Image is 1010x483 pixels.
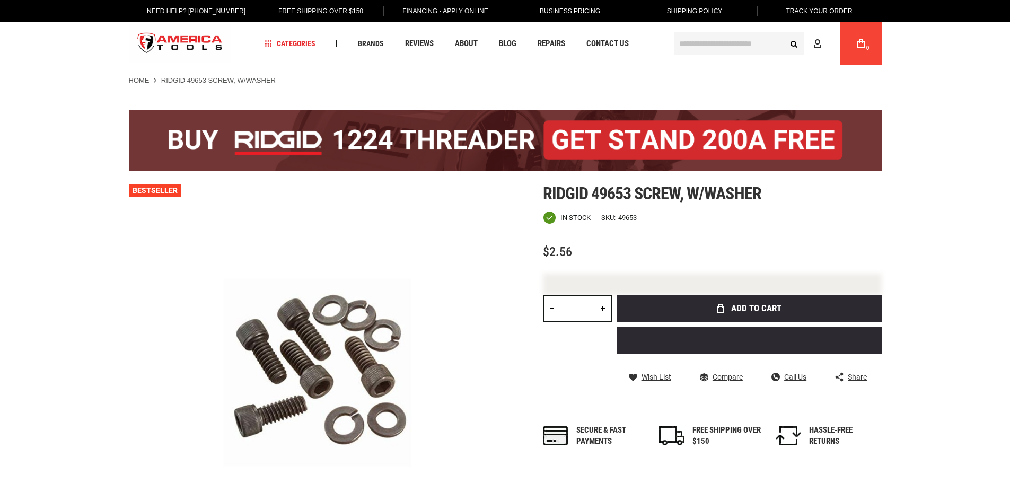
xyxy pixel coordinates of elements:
[129,76,150,85] a: Home
[499,40,516,48] span: Blog
[809,425,878,447] div: HASSLE-FREE RETURNS
[617,295,882,322] button: Add to Cart
[353,37,389,51] a: Brands
[543,244,572,259] span: $2.56
[713,373,743,381] span: Compare
[601,214,618,221] strong: SKU
[538,40,565,48] span: Repairs
[866,45,870,51] span: 0
[129,24,232,64] img: America Tools
[161,76,276,84] strong: RIDGID 49653 SCREW, W/WASHER
[543,183,761,204] span: Ridgid 49653 screw, w/washer
[642,373,671,381] span: Wish List
[358,40,384,47] span: Brands
[576,425,645,447] div: Secure & fast payments
[851,22,871,65] a: 0
[450,37,482,51] a: About
[494,37,521,51] a: Blog
[560,214,591,221] span: In stock
[455,40,478,48] span: About
[129,24,232,64] a: store logo
[405,40,434,48] span: Reviews
[533,37,570,51] a: Repairs
[400,37,438,51] a: Reviews
[692,425,761,447] div: FREE SHIPPING OVER $150
[771,372,806,382] a: Call Us
[629,372,671,382] a: Wish List
[659,426,684,445] img: shipping
[618,214,637,221] div: 49653
[776,426,801,445] img: returns
[667,7,723,15] span: Shipping Policy
[784,373,806,381] span: Call Us
[784,33,804,54] button: Search
[731,304,781,313] span: Add to Cart
[543,426,568,445] img: payments
[700,372,743,382] a: Compare
[265,40,315,47] span: Categories
[848,373,867,381] span: Share
[586,40,629,48] span: Contact Us
[260,37,320,51] a: Categories
[582,37,634,51] a: Contact Us
[129,110,882,171] img: BOGO: Buy the RIDGID® 1224 Threader (26092), get the 92467 200A Stand FREE!
[543,211,591,224] div: Availability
